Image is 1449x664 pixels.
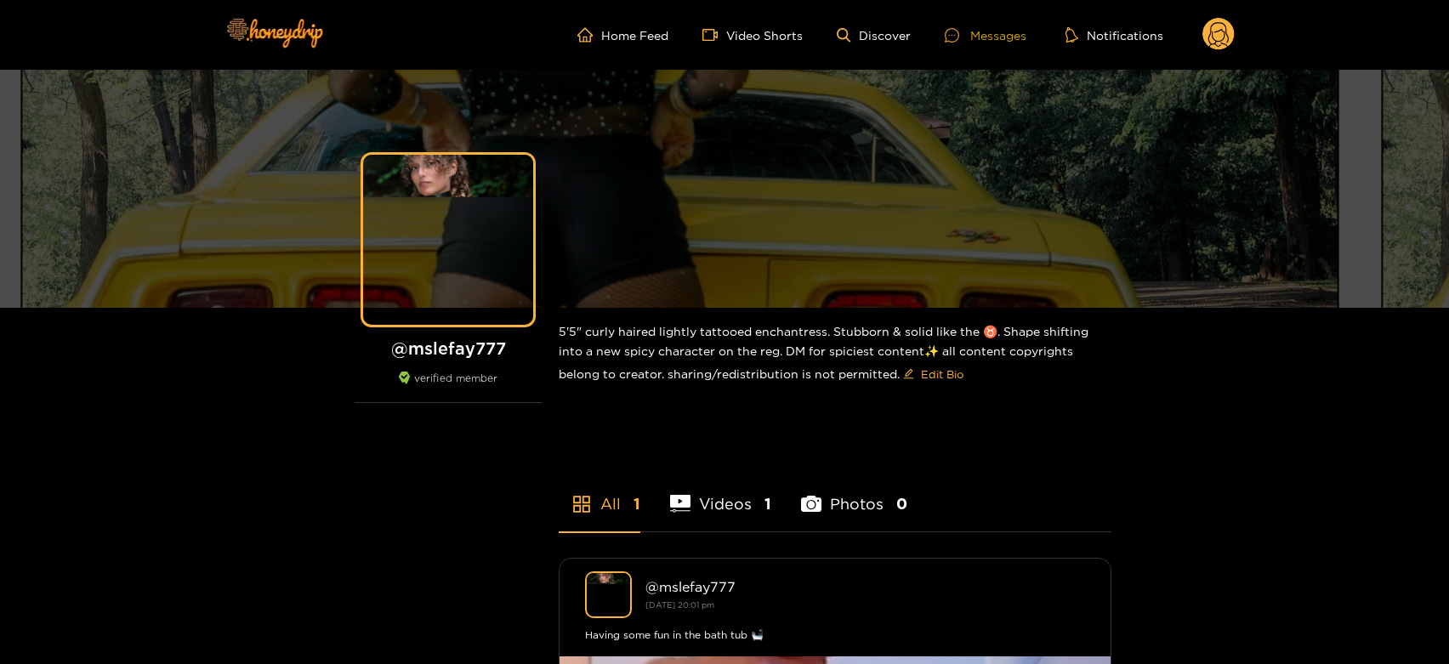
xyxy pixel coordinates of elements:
[1060,26,1168,43] button: Notifications
[355,372,542,403] div: verified member
[764,493,771,514] span: 1
[571,494,592,514] span: appstore
[921,366,963,383] span: Edit Bio
[577,27,601,43] span: home
[645,600,714,610] small: [DATE] 20:01 pm
[903,368,914,381] span: edit
[837,28,911,43] a: Discover
[355,338,542,359] h1: @ mslefay777
[702,27,803,43] a: Video Shorts
[634,493,640,514] span: 1
[702,27,726,43] span: video-camera
[900,360,967,388] button: editEdit Bio
[585,627,1085,644] div: Having some fun in the bath tub 🛀🏽
[896,493,907,514] span: 0
[645,579,1085,594] div: @ mslefay777
[801,455,907,531] li: Photos
[559,308,1111,401] div: 5'5" curly haired lightly tattooed enchantress. Stubborn & solid like the ♉️. Shape shifting into...
[945,26,1026,45] div: Messages
[670,455,771,531] li: Videos
[559,455,640,531] li: All
[577,27,668,43] a: Home Feed
[585,571,632,618] img: mslefay777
